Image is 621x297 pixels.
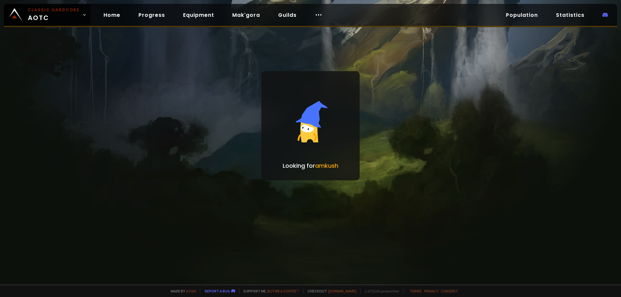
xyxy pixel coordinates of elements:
[315,162,338,170] span: amkush
[167,289,196,293] span: Made by
[28,7,80,23] span: AOTC
[98,8,125,22] a: Home
[303,289,356,293] span: Checkout
[551,8,590,22] a: Statistics
[205,289,230,293] a: Report a bug
[410,289,422,293] a: Terms
[28,7,80,13] small: Classic Hardcore
[501,8,543,22] a: Population
[360,289,399,293] span: v. d752d5 - production
[227,8,265,22] a: Mak'gora
[267,289,300,293] a: Buy me a coffee
[283,161,338,170] p: Looking for
[178,8,219,22] a: Equipment
[328,289,356,293] a: [DOMAIN_NAME]
[424,289,438,293] a: Privacy
[4,4,91,26] a: Classic HardcoreAOTC
[239,289,300,293] span: Support me,
[273,8,302,22] a: Guilds
[133,8,170,22] a: Progress
[186,289,196,293] a: a fan
[441,289,458,293] a: Consent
